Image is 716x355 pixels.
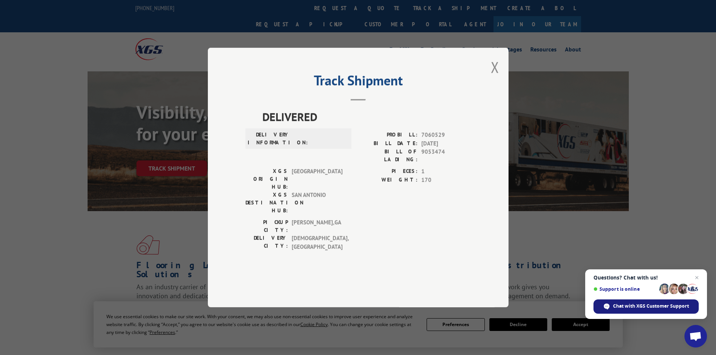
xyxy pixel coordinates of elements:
span: Questions? Chat with us! [593,275,699,281]
span: [DEMOGRAPHIC_DATA] , [GEOGRAPHIC_DATA] [292,234,342,251]
label: BILL DATE: [358,139,418,148]
span: 1 [421,167,471,176]
h2: Track Shipment [245,75,471,89]
label: DELIVERY INFORMATION: [248,131,290,147]
span: Chat with XGS Customer Support [613,303,689,310]
div: Chat with XGS Customer Support [593,299,699,314]
button: Close modal [491,57,499,77]
label: PROBILL: [358,131,418,139]
label: DELIVERY CITY: [245,234,288,251]
label: WEIGHT: [358,176,418,184]
span: 170 [421,176,471,184]
span: DELIVERED [262,108,471,125]
span: [DATE] [421,139,471,148]
span: [GEOGRAPHIC_DATA] [292,167,342,191]
span: Close chat [692,273,701,282]
label: PIECES: [358,167,418,176]
span: 9053474 [421,148,471,163]
span: Support is online [593,286,657,292]
span: SAN ANTONIO [292,191,342,215]
label: PICKUP CITY: [245,218,288,234]
label: XGS DESTINATION HUB: [245,191,288,215]
span: [PERSON_NAME] , GA [292,218,342,234]
div: Open chat [684,325,707,347]
span: 7060529 [421,131,471,139]
label: BILL OF LADING: [358,148,418,163]
label: XGS ORIGIN HUB: [245,167,288,191]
